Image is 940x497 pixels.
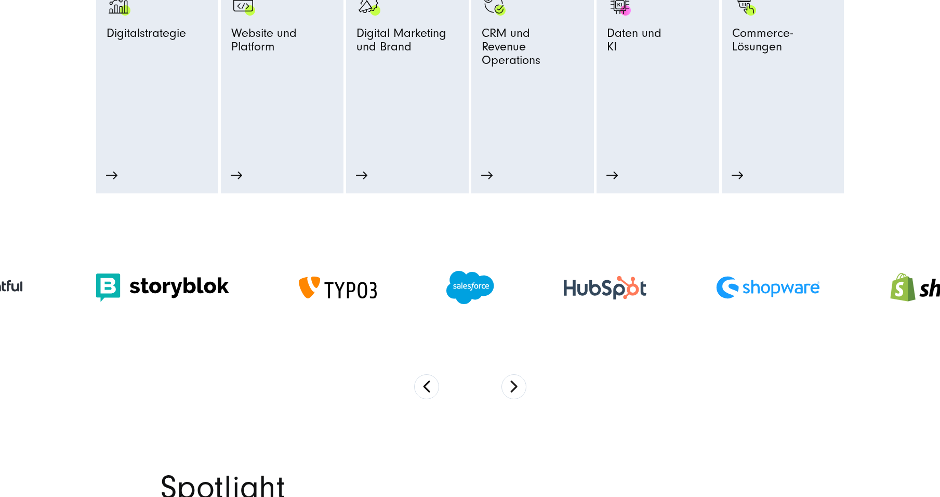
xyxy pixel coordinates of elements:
[501,374,526,399] button: Next
[231,27,333,59] span: Website und Platform
[716,276,820,299] img: Shopware Partner Agentur - Digitalagentur SUNZINET
[732,27,834,59] span: Commerce-Lösungen
[414,374,439,399] button: Previous
[356,27,446,59] span: Digital Marketing und Brand
[446,271,494,304] img: Salesforce Partner Agentur - Digitalagentur SUNZINET
[607,27,661,59] span: Daten und KI
[482,27,584,72] span: CRM und Revenue Operations
[107,27,186,45] span: Digitalstrategie
[564,276,646,299] img: HubSpot Gold Partner Agentur - Digitalagentur SUNZINET
[299,277,377,298] img: TYPO3 Gold Memeber Agentur - Digitalagentur für TYPO3 CMS Entwicklung SUNZINET
[96,273,229,302] img: Storyblok logo Storyblok Headless CMS Agentur SUNZINET (1)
